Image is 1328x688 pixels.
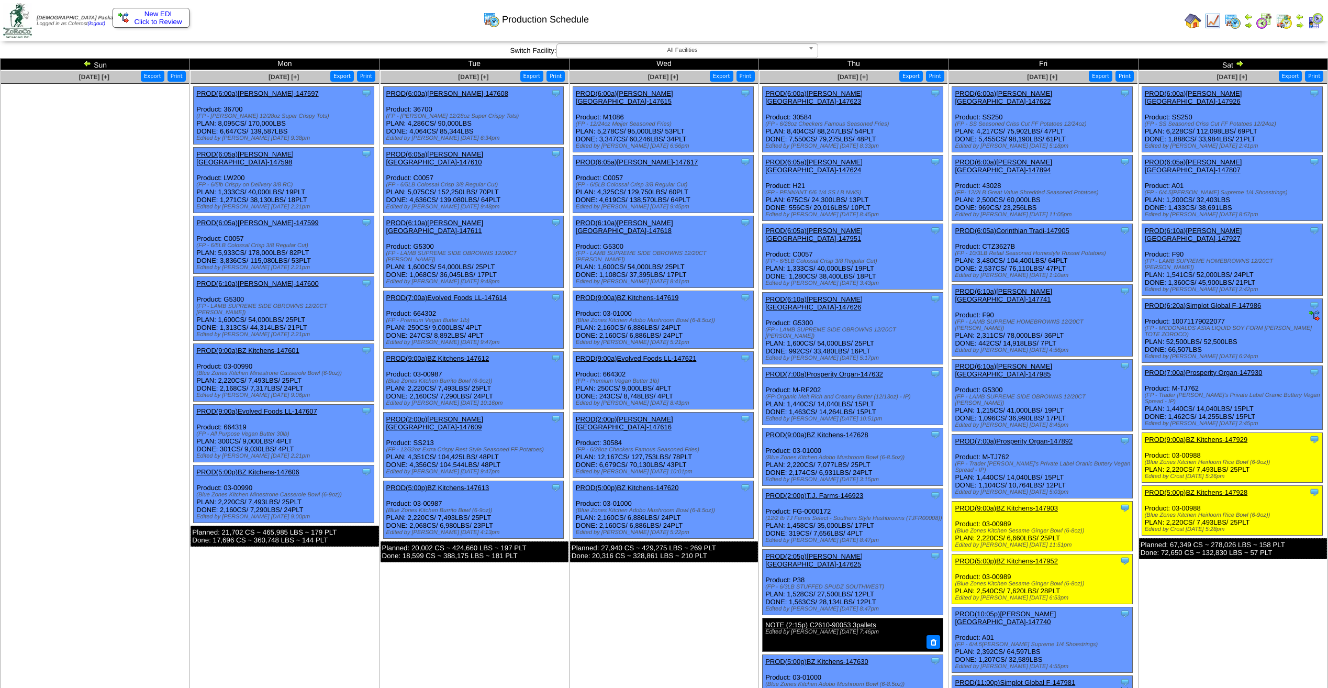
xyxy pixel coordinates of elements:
img: Tooltip [930,429,941,440]
div: Edited by [PERSON_NAME] [DATE] 3:15pm [765,476,943,483]
div: (FP - [PERSON_NAME] 12/28oz Super Crispy Tots) [386,113,564,119]
a: PROD(7:00a)Prosperity Organ-147632 [765,370,883,378]
img: Tooltip [740,292,751,303]
span: [DEMOGRAPHIC_DATA] Packaging [37,15,124,21]
img: Tooltip [930,656,941,666]
div: Product: 03-01000 PLAN: 2,220CS / 7,077LBS / 25PLT DONE: 2,174CS / 6,931LBS / 24PLT [763,428,943,486]
a: PROD(9:00a)BZ Kitchens-147601 [196,347,299,354]
div: (FP - LAMB SUPREME HOMEBROWNS 12/20CT [PERSON_NAME]) [1145,258,1322,271]
div: (FP - 10/3LB Retail Seasoned Homestyle Russet Potatoes) [955,250,1132,257]
div: Planned: 20,002 CS ~ 424,660 LBS ~ 197 PLT Done: 18,599 CS ~ 388,175 LBS ~ 181 PLT [381,541,568,562]
a: New EDI Click to Review [118,10,184,26]
div: (FP - Trader [PERSON_NAME]'s Private Label Oranic Buttery Vegan Spread - IP) [955,461,1132,473]
a: PROD(6:00a)[PERSON_NAME]-147597 [196,90,318,97]
img: Tooltip [361,345,372,356]
img: Tooltip [930,88,941,98]
div: (FP - 6/3LB STUFFED SPUDZ SOUTHWEST) [765,584,943,590]
div: (FP - 6/28oz Checkers Famous Seasoned Fries) [576,447,753,453]
button: Export [710,71,733,82]
div: (FP- 12/2LB Great Value Shredded Seasoned Potatoes) [955,190,1132,196]
a: PROD(5:00p)BZ Kitchens-147620 [576,484,679,492]
div: Edited by [PERSON_NAME] [DATE] 8:43pm [576,400,753,406]
img: calendarinout.gif [1276,13,1292,29]
img: arrowright.gif [1296,21,1304,29]
div: Edited by [PERSON_NAME] [DATE] 9:45pm [576,204,753,210]
div: Product: F90 PLAN: 2,311CS / 78,000LBS / 36PLT DONE: 442CS / 14,918LBS / 7PLT [952,285,1133,357]
div: Product: G5300 PLAN: 1,215CS / 41,000LBS / 19PLT DONE: 1,096CS / 36,990LBS / 17PLT [952,360,1133,431]
img: Tooltip [551,482,561,493]
div: (12/2 lb TJ Farms Select - Southern Style Hashbrowns (TJFR00008)) [765,515,943,521]
img: Tooltip [740,414,751,424]
img: Tooltip [1120,157,1130,167]
div: (FP - PENNANT 6/6 1/4 SS LB NWS) [765,190,943,196]
div: (FP - Premium Vegan Butter 1lb) [576,378,753,384]
a: [DATE] [+] [79,73,109,81]
a: PROD(7:00a)Prosperity Organ-147930 [1145,369,1263,376]
div: Edited by [PERSON_NAME] [DATE] 8:57pm [1145,212,1322,218]
div: Edited by [PERSON_NAME] [DATE] 5:17pm [765,355,943,361]
div: Product: 03-00989 PLAN: 2,220CS / 6,660LBS / 25PLT [952,502,1133,551]
div: (FP - 12/24oz Meijer Seasoned Fries) [576,121,753,127]
div: Edited by [PERSON_NAME] [DATE] 9:00pm [196,514,374,520]
a: PROD(6:10a)[PERSON_NAME][GEOGRAPHIC_DATA]-147618 [576,219,673,235]
div: Product: G5300 PLAN: 1,600CS / 54,000LBS / 25PLT DONE: 1,108CS / 37,395LBS / 17PLT [573,216,753,288]
img: Tooltip [1309,88,1320,98]
a: PROD(5:00p)BZ Kitchens-147606 [196,468,299,476]
div: Product: 30584 PLAN: 12,167CS / 127,753LBS / 78PLT DONE: 6,679CS / 70,130LBS / 43PLT [573,413,753,478]
a: PROD(6:00a)[PERSON_NAME][GEOGRAPHIC_DATA]-147622 [955,90,1052,105]
div: Edited by [PERSON_NAME] [DATE] 2:21pm [196,204,374,210]
a: PROD(7:00a)Prosperity Organ-147892 [955,437,1073,445]
span: [DATE] [+] [838,73,868,81]
a: [DATE] [+] [1027,73,1057,81]
a: PROD(9:00a)Evolved Foods LL-147607 [196,407,317,415]
a: PROD(6:00a)[PERSON_NAME][GEOGRAPHIC_DATA]-147894 [955,158,1052,174]
div: Product: 03-00989 PLAN: 2,540CS / 7,620LBS / 28PLT [952,554,1133,604]
div: Product: P38 PLAN: 1,528CS / 27,500LBS / 12PLT DONE: 1,563CS / 28,134LBS / 12PLT [763,550,943,615]
div: Edited by [PERSON_NAME] [DATE] 11:05pm [955,212,1132,218]
img: line_graph.gif [1204,13,1221,29]
div: Edited by [PERSON_NAME] [DATE] 2:41pm [1145,143,1322,149]
div: Edited by [PERSON_NAME] [DATE] 6:53pm [955,595,1132,601]
div: (Blue Zones Kitchen Heirloom Rice Bowl (6-9oz)) [1145,459,1322,465]
div: Product: C0057 PLAN: 5,075CS / 152,250LBS / 70PLT DONE: 4,636CS / 139,080LBS / 64PLT [383,148,564,213]
a: PROD(10:05p)[PERSON_NAME][GEOGRAPHIC_DATA]-147740 [955,610,1056,626]
div: Edited by [PERSON_NAME] [DATE] 9:48pm [386,279,564,285]
div: (Blue Zones Kitchen Adobo Mushroom Bowl (6-8.5oz)) [765,681,943,687]
img: Tooltip [930,225,941,236]
a: PROD(6:00a)[PERSON_NAME][GEOGRAPHIC_DATA]-147623 [765,90,863,105]
img: Tooltip [1120,677,1130,687]
a: (logout) [87,21,105,27]
div: (FP - LAMB SUPREME SIDE OBROWNS 12/20CT [PERSON_NAME]) [196,303,374,316]
button: Export [141,71,164,82]
img: Tooltip [1120,503,1130,513]
div: Edited by [PERSON_NAME] [DATE] 2:21pm [196,264,374,271]
td: Sun [1,59,190,70]
a: PROD(6:20a)Simplot Global F-147986 [1145,302,1262,309]
a: PROD(9:00a)Evolved Foods LL-147621 [576,354,697,362]
a: [DATE] [+] [458,73,488,81]
img: calendarprod.gif [483,11,500,28]
div: Product: 03-00987 PLAN: 2,220CS / 7,493LBS / 25PLT DONE: 2,160CS / 7,290LBS / 24PLT [383,352,564,409]
img: Tooltip [930,294,941,304]
a: PROD(5:00p)BZ Kitchens-147928 [1145,489,1248,496]
button: Print [736,71,755,82]
div: Edited by [PERSON_NAME] [DATE] 6:34pm [386,135,564,141]
div: (Blue Zones Kitchen Adobo Mushroom Bowl (6-8.5oz)) [576,317,753,324]
img: calendarprod.gif [1224,13,1241,29]
div: Product: F90 PLAN: 1,541CS / 52,000LBS / 24PLT DONE: 1,360CS / 45,900LBS / 21PLT [1142,224,1322,296]
div: Product: G5300 PLAN: 1,600CS / 54,000LBS / 25PLT DONE: 1,313CS / 44,314LBS / 21PLT [194,277,374,341]
img: Tooltip [740,157,751,167]
div: Product: 03-00987 PLAN: 2,220CS / 7,493LBS / 25PLT DONE: 2,068CS / 6,980LBS / 23PLT [383,481,564,539]
div: Product: 03-01000 PLAN: 2,160CS / 6,886LBS / 24PLT DONE: 2,160CS / 6,886LBS / 24PLT [573,291,753,349]
td: Tue [380,59,569,70]
img: calendarcustomer.gif [1307,13,1324,29]
div: (FP - LAMB SUPREME SIDE OBROWNS 12/20CT [PERSON_NAME]) [576,250,753,263]
a: PROD(6:00a)[PERSON_NAME]-147608 [386,90,508,97]
span: [DATE] [+] [648,73,678,81]
div: Edited by [PERSON_NAME] [DATE] 5:21pm [576,339,753,346]
img: ediSmall.gif [1309,310,1320,321]
div: (Blue Zones Kitchen Burrito Bowl (6-9oz)) [386,507,564,514]
div: (FP - 6/5LB Colossal Crisp 3/8 Regular Cut) [576,182,753,188]
div: Edited by [PERSON_NAME] [DATE] 5:03pm [955,489,1132,495]
div: (FP - 6/5LB Colossal Crisp 3/8 Regular Cut) [196,242,374,249]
